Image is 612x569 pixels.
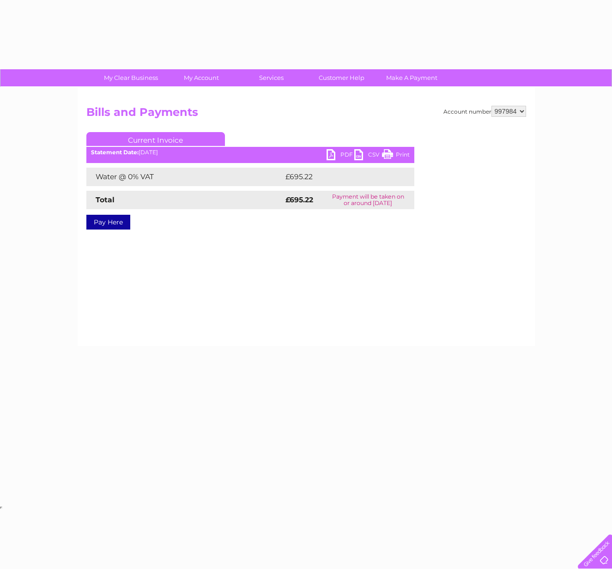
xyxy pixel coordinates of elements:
td: Payment will be taken on or around [DATE] [322,191,414,209]
a: Print [382,149,410,163]
a: CSV [354,149,382,163]
td: £695.22 [283,168,398,186]
a: Make A Payment [374,69,450,86]
b: Statement Date: [91,149,139,156]
a: Pay Here [86,215,130,230]
a: My Clear Business [93,69,169,86]
a: My Account [163,69,239,86]
div: [DATE] [86,149,414,156]
div: Account number [443,106,526,117]
a: Current Invoice [86,132,225,146]
strong: Total [96,195,115,204]
a: Services [233,69,309,86]
a: PDF [327,149,354,163]
h2: Bills and Payments [86,106,526,123]
td: Water @ 0% VAT [86,168,283,186]
a: Customer Help [303,69,380,86]
strong: £695.22 [285,195,313,204]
